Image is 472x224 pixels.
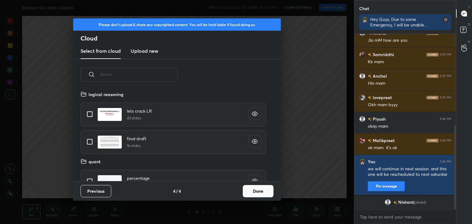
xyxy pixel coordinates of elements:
[372,116,386,122] h6: Piyush
[426,139,439,142] img: iconic-dark.1390631f.png
[362,17,368,23] img: d32a3653a59a4f6dbabcf5fd46e7bda8.jpg
[73,89,273,181] div: grid
[468,22,470,27] p: D
[440,96,451,99] div: 5:35 PM
[354,34,456,210] div: grid
[73,18,281,31] div: Please don't upload & share any copyrighted content. You will be held liable if found doing so.
[100,61,178,87] input: Search
[372,94,392,101] h6: lovepreet
[368,75,372,78] img: no-rating-badge.077c3623.svg
[359,137,365,144] img: 2a8f690d1fe04272985bc4389192d299.jpg
[81,185,111,197] button: Previous
[81,34,281,42] h2: Cloud
[398,200,414,205] span: Nishant
[440,53,451,56] div: 5:35 PM
[359,159,365,165] img: d32a3653a59a4f6dbabcf5fd46e7bda8.jpg
[131,47,158,55] h3: Upload new
[368,37,451,44] div: Jlo mM how are you
[440,139,451,142] div: 5:36 PM
[88,158,100,165] h4: quant
[368,166,451,178] div: we will continue in next session. and this one will be rescheduled to next saturdar
[176,188,178,194] h4: /
[440,117,451,121] div: 5:36 PM
[368,139,372,142] img: no-rating-badge.077c3623.svg
[97,135,122,149] img: 16388556415MV6NM.pdf
[88,91,124,98] h4: logical reasoning
[368,159,375,164] h6: You
[368,118,372,121] img: no-rating-badge.077c3623.svg
[426,53,439,56] img: iconic-dark.1390631f.png
[354,0,374,17] p: Chat
[440,160,451,164] div: 5:36 PM
[81,47,121,55] h3: Select from cloud
[359,95,365,101] img: 7db24619b17d4e8cb72bb977f3211909.jpg
[359,52,365,58] img: c5c24b06402b497ba8ce3cfe5e570d62.jpg
[426,96,439,99] img: iconic-dark.1390631f.png
[127,108,152,114] h4: lets crack LR
[368,53,372,56] img: no-rating-badge.077c3623.svg
[426,74,439,78] img: iconic-dark.1390631f.png
[127,175,150,181] h4: percentage
[368,123,451,129] div: okay mam
[372,137,395,144] h6: Malikpreet
[368,102,451,108] div: Okh mam byyy
[393,201,397,204] img: no-rating-badge.077c3623.svg
[368,145,451,151] div: ok mam it's ok
[127,143,146,149] h5: 16 slides
[127,115,152,121] h5: 43 slides
[370,17,429,28] div: Hey Guys, Due to some Emergency, I will be unable to take this session
[368,59,451,65] div: Kk mam
[243,185,273,197] button: Done
[468,39,470,44] p: G
[440,74,451,78] div: 5:35 PM
[173,188,175,194] h4: 4
[372,73,387,79] h6: Anchal
[97,108,122,121] img: 1614048816WRVG5O.pdf
[368,96,372,99] img: no-rating-badge.077c3623.svg
[359,73,365,79] img: default.png
[127,135,146,142] h4: final draft
[372,51,394,58] h6: Samriddhi
[368,181,405,191] button: Pin message
[97,175,122,188] img: 1618223375C3HM8H.pdf
[179,188,181,194] h4: 4
[368,80,451,87] div: Hlo mam
[468,5,470,10] p: T
[414,200,426,205] span: joined
[385,199,391,205] img: default.png
[359,116,365,122] img: default.png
